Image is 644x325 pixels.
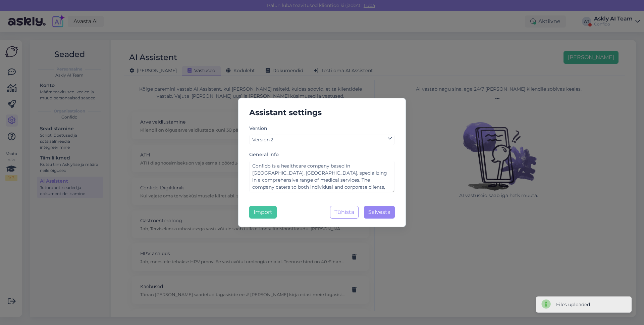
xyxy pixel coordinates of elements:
[244,106,400,119] h5: Assistant settings
[252,137,273,143] span: Version : 2
[364,206,395,219] button: Salvesta
[249,206,277,219] button: Import
[249,135,395,145] a: Version:2
[249,125,270,132] label: Version
[368,209,390,215] span: Salvesta
[249,151,281,158] label: General info
[249,161,395,192] textarea: Confido is a healthcare company based in [GEOGRAPHIC_DATA], [GEOGRAPHIC_DATA], specializing in a ...
[330,206,359,219] button: Tühista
